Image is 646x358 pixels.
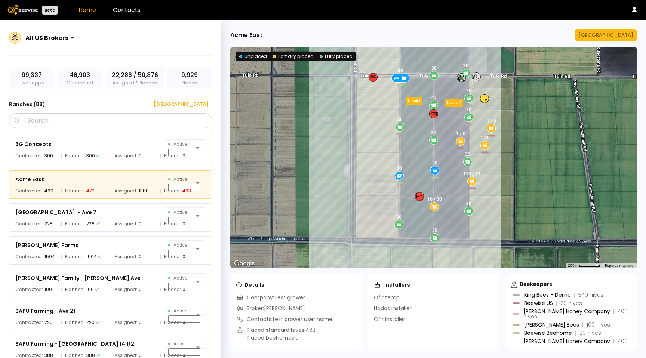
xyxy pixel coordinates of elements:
div: [GEOGRAPHIC_DATA] I- Ave 7 [15,208,96,217]
div: 463 [182,187,191,195]
button: [GEOGRAPHIC_DATA] [575,29,637,41]
span: Assigned: [114,253,137,260]
a: Home [79,6,96,14]
div: Beewise US [524,300,582,306]
div: 0 [182,319,185,326]
div: BAPU Farming - [GEOGRAPHIC_DATA] 14 1/2 [15,339,134,348]
div: 30 [398,68,403,73]
div: [PERSON_NAME] Bees [524,322,610,327]
div: 472 [86,187,95,195]
div: 30 [396,215,402,220]
span: Active [168,241,218,250]
div: 30 [465,152,470,157]
div: 30 [397,117,403,122]
span: Placed: [164,319,181,326]
div: Partially placed [273,53,314,60]
div: Contacts: test grower user name [236,315,332,323]
div: Company: Test grower [236,294,305,302]
div: 0 [182,152,185,160]
span: Placed: [164,286,181,293]
span: Placed: [164,253,181,260]
div: block 2 [445,99,463,107]
span: 20 hives [579,329,601,337]
div: 300 [86,152,95,160]
div: 0 [139,152,142,160]
span: Active [168,140,218,149]
span: Assigned: [114,152,137,160]
div: 220 [86,319,95,326]
span: Placed: [164,187,181,195]
div: | [613,337,615,345]
div: 460 [44,187,53,195]
div: [PERSON_NAME] Honey Company [523,339,630,349]
div: Hadas installer [374,305,412,312]
span: Planned: [65,220,85,228]
div: 30 [463,63,468,68]
div: Acme East [15,175,44,184]
span: Planned: [65,152,85,160]
div: 300 [44,152,53,160]
div: King Bees - Demo [524,292,603,297]
span: Assigned: [114,187,137,195]
span: Active [168,208,218,217]
img: Beewise logo [7,5,38,15]
div: 0 [139,319,142,326]
div: Assigned / Planned [106,68,164,89]
span: Contracted: [15,187,43,195]
div: 0 [139,286,142,293]
span: Contracted: [15,286,43,293]
img: Google [232,259,257,268]
div: Installers [374,281,410,288]
span: Assigned: [114,286,137,293]
div: 30 [432,228,437,233]
div: [GEOGRAPHIC_DATA] [578,31,633,39]
div: 100 [44,286,52,293]
button: [GEOGRAPHIC_DATA] [145,98,212,110]
div: Details [236,281,264,288]
div: Beewise Beehome [524,330,601,336]
div: | [575,329,576,337]
a: Contacts [113,6,141,14]
span: Planned: [65,187,85,195]
span: Active [168,306,218,315]
span: Contracted: [15,220,43,228]
div: | [574,291,575,299]
div: Acme East [230,31,262,40]
div: 1 / 0 [480,135,490,141]
span: Contracted: [15,253,43,260]
div: 10 / 30 [427,197,442,202]
div: [PERSON_NAME] Honey Company [523,309,630,319]
span: 100 hives [587,321,610,328]
div: 100 [86,286,94,293]
div: Contracted [57,68,102,89]
div: 228 [86,220,95,228]
div: 1380 [139,187,149,195]
div: 228 [44,220,53,228]
span: Contracted: [15,319,43,326]
span: 20 hives [560,299,582,307]
span: Placed: [164,220,181,228]
div: 1504 [86,253,97,260]
a: Report a map error [605,263,635,268]
div: All US Brokers [25,33,68,43]
div: Placed standard hives: 463 Placed beehomes: 0 [236,326,316,342]
div: Broker: [PERSON_NAME] [236,305,305,312]
div: Unplaced [239,53,267,60]
div: | [613,308,615,315]
span: 340 hives [578,291,603,299]
span: Planned: [65,319,85,326]
span: 22,286 / 50,876 [112,71,158,80]
div: 0 [182,220,185,228]
div: 0 [182,253,185,260]
div: [PERSON_NAME] Family - [PERSON_NAME] Ave [15,274,141,283]
div: 110 / 12 [463,171,480,176]
div: | [582,321,584,328]
div: 1 / 0 [487,118,496,124]
div: Ofir installer [374,315,405,323]
span: 46,903 [70,71,90,80]
div: Beta [42,6,58,15]
div: [PERSON_NAME] Farms [15,241,79,250]
div: Ofir temp [374,294,400,302]
span: Assigned: [114,319,137,326]
span: Assigned: [114,220,137,228]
